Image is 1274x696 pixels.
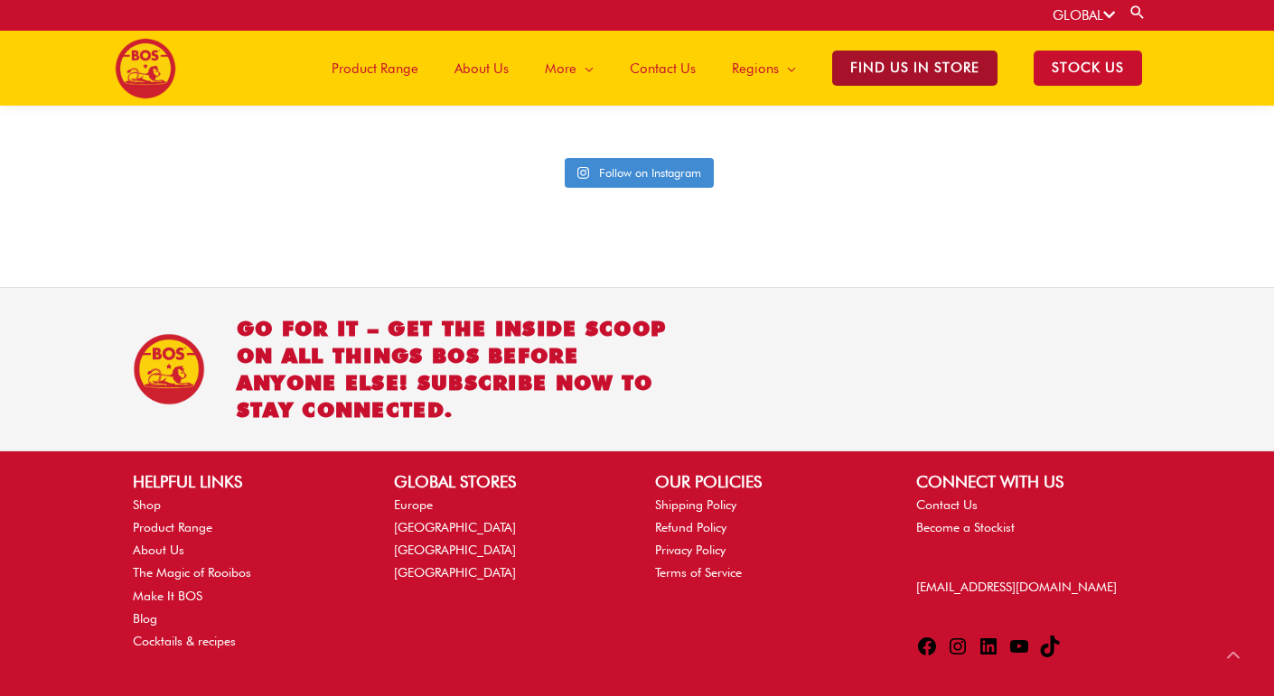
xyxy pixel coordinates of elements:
[394,520,516,534] a: [GEOGRAPHIC_DATA]
[916,469,1141,494] h2: CONNECT WITH US
[300,31,1160,106] nav: Site Navigation
[237,315,676,423] h2: Go for it – get the inside scoop on all things BOS before anyone else! Subscribe now to stay conn...
[655,494,880,585] nav: OUR POLICIES
[133,333,205,405] img: BOS Ice Tea
[655,497,736,512] a: Shipping Policy
[832,51,998,86] span: Find Us in Store
[545,42,576,96] span: More
[133,543,184,557] a: About Us
[115,38,176,99] img: BOS logo finals-200px
[314,31,436,106] a: Product Range
[133,469,358,494] h2: HELPFUL LINKS
[916,494,1141,539] nav: CONNECT WITH US
[732,42,779,96] span: Regions
[655,469,880,494] h2: OUR POLICIES
[599,165,701,180] span: Follow on Instagram
[916,580,1117,594] a: [EMAIL_ADDRESS][DOMAIN_NAME]
[714,31,814,106] a: Regions
[1053,7,1115,23] a: GLOBAL
[655,565,742,580] a: Terms of Service
[1016,31,1160,106] a: STOCK US
[332,42,418,96] span: Product Range
[655,520,726,534] a: Refund Policy
[133,565,251,580] a: The Magic of Rooibos
[394,565,516,580] a: [GEOGRAPHIC_DATA]
[436,31,527,106] a: About Us
[814,31,1016,106] a: Find Us in Store
[1034,51,1142,86] span: STOCK US
[916,520,1015,534] a: Become a Stockist
[133,589,202,603] a: Make It BOS
[916,497,978,512] a: Contact Us
[454,42,509,96] span: About Us
[527,31,612,106] a: More
[612,31,714,106] a: Contact Us
[133,634,236,648] a: Cocktails & recipes
[133,520,212,534] a: Product Range
[133,611,157,626] a: Blog
[577,166,589,180] svg: Instagram
[394,494,619,585] nav: GLOBAL STORES
[1129,4,1147,21] a: Search button
[133,497,161,512] a: Shop
[630,42,696,96] span: Contact Us
[655,543,726,557] a: Privacy Policy
[394,543,516,557] a: [GEOGRAPHIC_DATA]
[565,158,714,189] a: Instagram Follow on Instagram
[394,497,433,512] a: Europe
[394,469,619,494] h2: GLOBAL STORES
[133,494,358,653] nav: HELPFUL LINKS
